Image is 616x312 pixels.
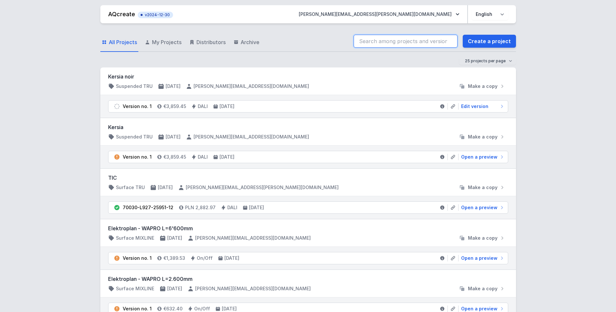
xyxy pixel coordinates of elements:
[456,134,508,140] button: Make a copy
[461,306,497,312] span: Open a preview
[354,35,458,48] input: Search among projects and versions...
[194,306,210,312] h4: On/Off
[195,235,311,241] h4: [PERSON_NAME][EMAIL_ADDRESS][DOMAIN_NAME]
[138,10,173,18] button: v2024-12-30
[220,103,234,110] h4: [DATE]
[220,154,234,160] h4: [DATE]
[116,235,154,241] h4: Surface MIXLINE
[109,38,137,46] span: All Projects
[459,204,505,211] a: Open a preview
[158,184,173,191] h4: [DATE]
[194,134,309,140] h4: [PERSON_NAME][EMAIL_ADDRESS][DOMAIN_NAME]
[456,285,508,292] button: Make a copy
[463,35,516,48] a: Create a project
[123,255,152,261] div: Version no. 1
[116,285,154,292] h4: Surface MIXLINE
[114,103,120,110] img: draft.svg
[163,255,185,261] h4: €1,389.53
[249,204,264,211] h4: [DATE]
[116,134,153,140] h4: Suspended TRU
[144,33,183,52] a: My Projects
[468,134,497,140] span: Make a copy
[227,204,237,211] h4: DALI
[167,285,182,292] h4: [DATE]
[224,255,239,261] h4: [DATE]
[459,103,505,110] a: Edit version
[123,204,173,211] div: 70030-L927-25951-12
[459,306,505,312] a: Open a preview
[123,306,152,312] div: Version no. 1
[163,154,186,160] h4: €3,859.45
[294,8,465,20] button: [PERSON_NAME][EMAIL_ADDRESS][PERSON_NAME][DOMAIN_NAME]
[123,103,152,110] div: Version no. 1
[468,285,497,292] span: Make a copy
[195,285,311,292] h4: [PERSON_NAME][EMAIL_ADDRESS][DOMAIN_NAME]
[108,73,508,80] h3: Kersia noir
[100,33,138,52] a: All Projects
[163,306,182,312] h4: €632.40
[163,103,186,110] h4: €3,859.45
[123,154,152,160] div: Version no. 1
[186,184,339,191] h4: [PERSON_NAME][EMAIL_ADDRESS][PERSON_NAME][DOMAIN_NAME]
[459,154,505,160] a: Open a preview
[461,154,497,160] span: Open a preview
[198,154,208,160] h4: DALI
[456,235,508,241] button: Make a copy
[198,103,208,110] h4: DALI
[459,255,505,261] a: Open a preview
[166,134,181,140] h4: [DATE]
[456,83,508,90] button: Make a copy
[241,38,259,46] span: Archive
[141,12,170,18] span: v2024-12-30
[232,33,261,52] a: Archive
[468,83,497,90] span: Make a copy
[461,255,497,261] span: Open a preview
[472,8,508,20] select: Choose language
[116,83,153,90] h4: Suspended TRU
[167,235,182,241] h4: [DATE]
[194,83,309,90] h4: [PERSON_NAME][EMAIL_ADDRESS][DOMAIN_NAME]
[196,38,226,46] span: Distributors
[108,123,508,131] h3: Kersia
[108,174,508,182] h3: TIC
[108,275,508,283] h3: Elektroplan - WAPRO L=2.600mm
[166,83,181,90] h4: [DATE]
[185,204,216,211] h4: PLN 2,882.97
[468,235,497,241] span: Make a copy
[116,184,145,191] h4: Surface TRU
[468,184,497,191] span: Make a copy
[461,204,497,211] span: Open a preview
[222,306,237,312] h4: [DATE]
[197,255,213,261] h4: On/Off
[108,11,135,18] a: AQcreate
[456,184,508,191] button: Make a copy
[188,33,227,52] a: Distributors
[152,38,182,46] span: My Projects
[461,103,488,110] span: Edit version
[108,224,508,232] h3: Elektroplan - WAPRO L=6'600mm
